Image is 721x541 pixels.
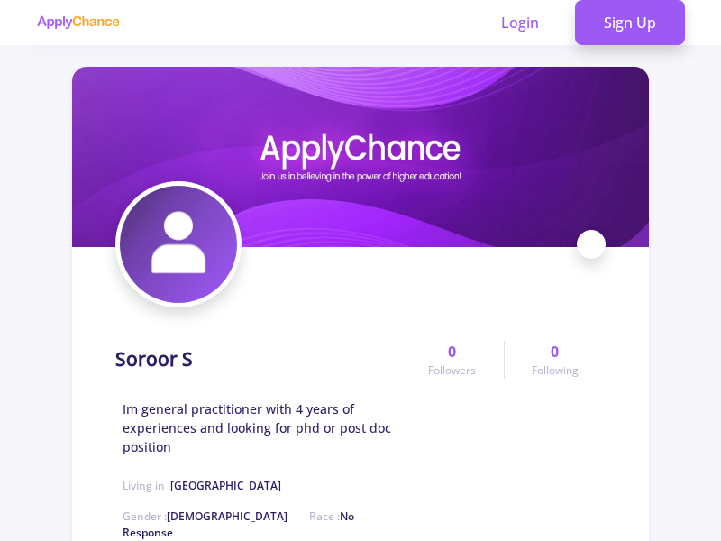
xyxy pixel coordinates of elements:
span: Gender : [123,509,287,524]
span: Im general practitioner with 4 years of experiences and looking for phd or post doc position [123,399,401,456]
a: 0Followers [401,341,503,379]
img: applychance logo text only [36,15,120,30]
h1: Soroor S [115,348,193,371]
img: Soroor Savatar [120,186,237,303]
span: [GEOGRAPHIC_DATA] [170,478,281,493]
a: 0Following [504,341,606,379]
img: Soroor Scover image [72,67,649,247]
span: No Response [123,509,354,540]
span: 0 [551,341,559,362]
span: 0 [448,341,456,362]
span: Race : [123,509,354,540]
span: [DEMOGRAPHIC_DATA] [167,509,287,524]
span: Followers [428,362,476,379]
span: Living in : [123,478,281,493]
span: Following [532,362,579,379]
